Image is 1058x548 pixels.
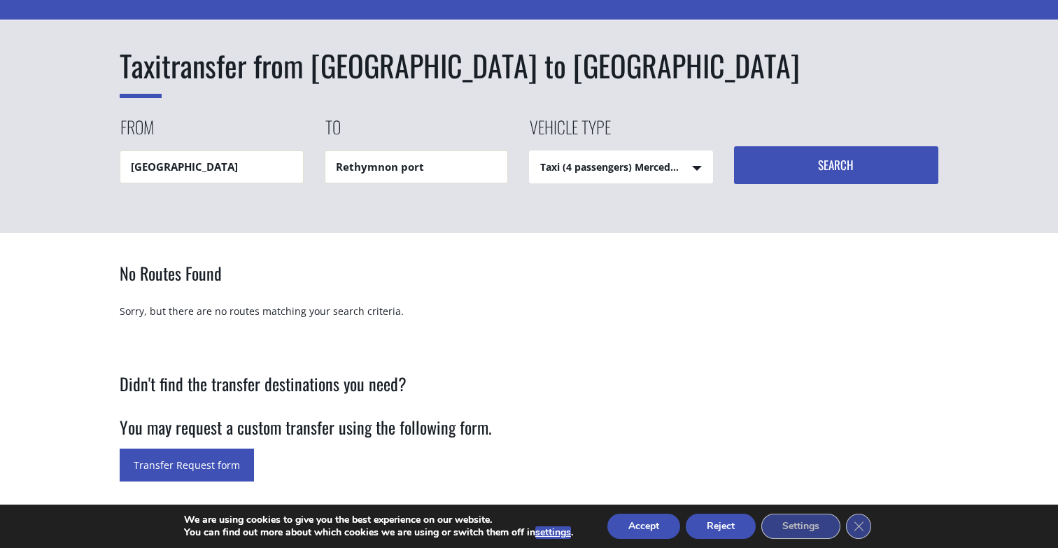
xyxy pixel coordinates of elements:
button: settings [535,526,571,539]
input: Drop-off location [325,150,509,183]
button: Close GDPR Cookie Banner [846,514,871,539]
p: We are using cookies to give you the best experience on our website. [184,514,573,526]
h2: You may request a custom transfer using the following form. [120,415,938,458]
label: To [325,115,341,150]
button: Reject [686,514,756,539]
label: From [120,115,154,150]
button: Settings [761,514,840,539]
h1: transfer from [GEOGRAPHIC_DATA] to [GEOGRAPHIC_DATA] [120,45,938,87]
button: Accept [607,514,680,539]
a: Transfer Request form [120,449,254,482]
button: Search [734,146,939,184]
p: You can find out more about which cookies we are using or switch them off in . [184,526,573,539]
label: Vehicle type [529,115,611,150]
span: Taxi [120,43,162,98]
input: Pickup location [120,150,304,183]
h2: Didn't find the transfer destinations you need? [120,372,938,415]
span: Taxi (4 passengers) Mercedes E Class [530,151,712,184]
h2: No Routes Found [120,261,938,304]
p: Sorry, but there are no routes matching your search criteria. [120,304,938,330]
